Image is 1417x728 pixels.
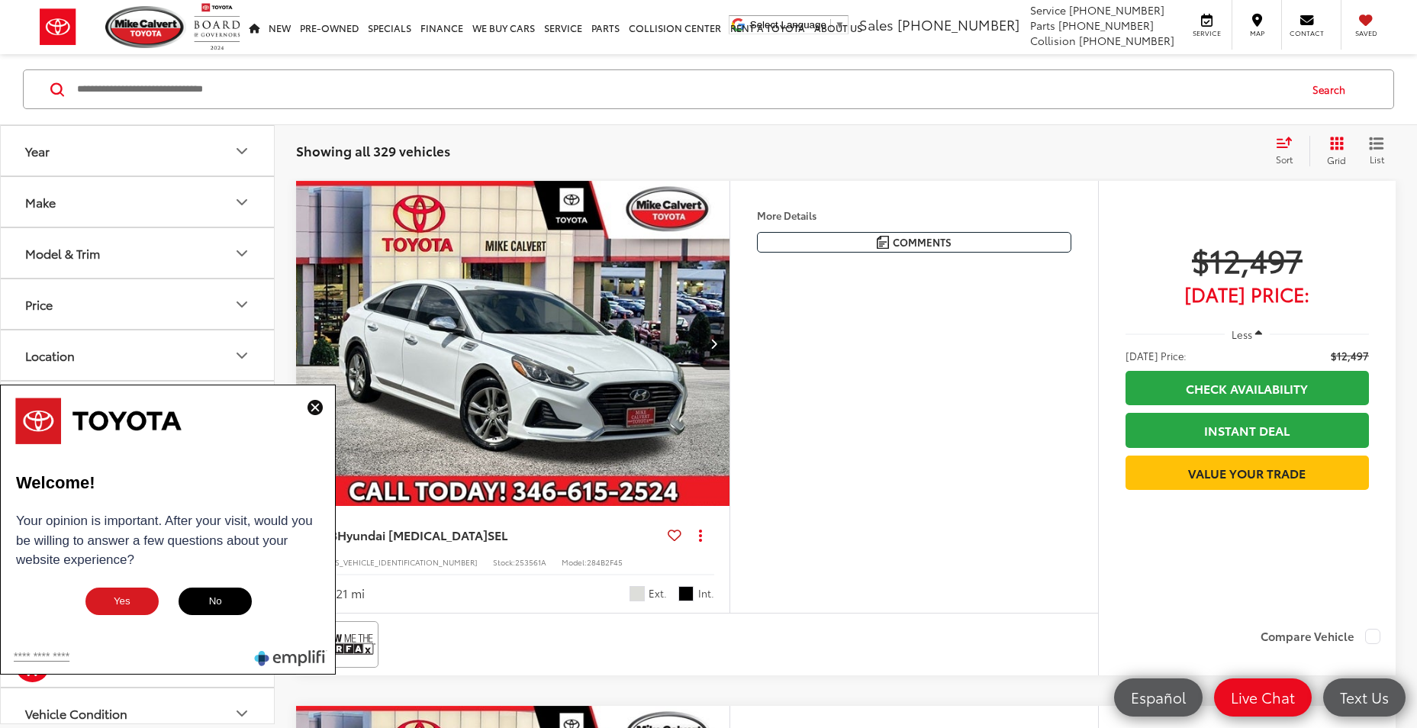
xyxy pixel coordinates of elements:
div: Make [233,193,251,211]
div: 68,721 mi [311,585,365,602]
span: Stock: [493,556,515,568]
a: Live Chat [1214,678,1312,717]
button: DealershipDealership [1,382,275,431]
button: Search [1298,70,1367,108]
div: Make [25,195,56,209]
span: [PHONE_NUMBER] [897,14,1019,34]
span: Español [1123,688,1193,707]
button: List View [1357,136,1396,166]
div: Vehicle Condition [233,704,251,723]
span: Grid [1327,153,1346,166]
span: Service [1030,2,1066,18]
button: Model & TrimModel & Trim [1,228,275,278]
h4: More Details [757,210,1071,221]
span: $12,497 [1331,348,1369,363]
button: Next image [699,317,729,370]
span: Parts [1030,18,1055,33]
span: Text Us [1332,688,1396,707]
span: Less [1232,327,1252,341]
span: Quartz White Pearl [630,586,645,601]
span: Service [1190,28,1224,38]
span: Black [678,586,694,601]
span: $12,497 [1126,240,1369,279]
img: Mike Calvert Toyota [105,6,186,48]
span: Contact [1290,28,1324,38]
div: Vehicle Condition [25,706,127,720]
span: Live Chat [1223,688,1303,707]
button: Select sort value [1268,136,1309,166]
img: View CARFAX report [314,624,375,665]
span: Ext. [649,586,667,601]
button: Grid View [1309,136,1357,166]
a: 2018 Hyundai Sonata SEL2018 Hyundai Sonata SEL2018 Hyundai Sonata SEL2018 Hyundai Sonata SEL [295,181,731,506]
span: Sort [1276,153,1293,166]
label: Compare Vehicle [1261,629,1380,644]
button: Actions [688,521,714,548]
button: Less [1225,321,1270,348]
button: MakeMake [1,177,275,227]
span: 284B2F45 [587,556,623,568]
span: dropdown dots [699,529,702,541]
div: Price [233,295,251,314]
span: Hyundai [MEDICAL_DATA] [337,526,488,543]
span: Sales [859,14,894,34]
div: Price [25,297,53,311]
span: Saved [1349,28,1383,38]
span: [US_VEHICLE_IDENTIFICATION_NUMBER] [327,556,478,568]
div: Location [233,346,251,365]
span: Collision [1030,33,1076,48]
a: Instant Deal [1126,413,1369,447]
div: Location [25,348,75,362]
a: 2018Hyundai [MEDICAL_DATA]SEL [311,527,661,543]
input: Search by Make, Model, or Keyword [76,71,1298,108]
button: LocationLocation [1,330,275,380]
div: Year [233,142,251,160]
img: Comments [877,236,889,249]
button: YearYear [1,126,275,176]
span: Model: [562,556,587,568]
div: Year [25,143,50,158]
a: Text Us [1323,678,1406,717]
a: Check Availability [1126,371,1369,405]
div: Model & Trim [25,246,100,260]
button: PricePrice [1,279,275,329]
span: Showing all 329 vehicles [296,141,450,159]
span: List [1369,153,1384,166]
span: 253561A [515,556,546,568]
span: Int. [698,586,714,601]
span: [PHONE_NUMBER] [1079,33,1174,48]
button: Comments [757,232,1071,253]
span: [PHONE_NUMBER] [1069,2,1164,18]
a: Value Your Trade [1126,456,1369,490]
img: 2018 Hyundai Sonata SEL [295,181,731,507]
div: Model & Trim [233,244,251,263]
span: Comments [893,235,952,250]
div: 2018 Hyundai Sonata SEL 0 [295,181,731,506]
span: [DATE] Price: [1126,348,1187,363]
span: [PHONE_NUMBER] [1058,18,1154,33]
span: [DATE] Price: [1126,286,1369,301]
span: Map [1240,28,1274,38]
a: Español [1114,678,1203,717]
span: SEL [488,526,507,543]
